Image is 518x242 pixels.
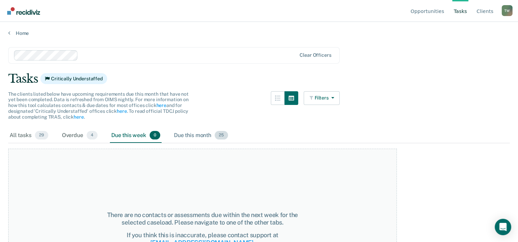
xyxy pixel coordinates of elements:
[304,91,340,105] button: Filters
[105,211,299,226] div: There are no contacts or assessments due within the next week for the selected caseload. Please n...
[8,72,510,86] div: Tasks
[117,108,127,114] a: here
[150,131,160,140] span: 0
[8,128,50,143] div: All tasks29
[87,131,98,140] span: 4
[495,219,511,235] div: Open Intercom Messenger
[300,52,331,58] div: Clear officers
[156,103,166,108] a: here
[74,114,84,120] a: here
[61,128,99,143] div: Overdue4
[8,30,510,36] a: Home
[502,5,513,16] div: T W
[8,91,189,120] span: The clients listed below have upcoming requirements due this month that have not yet been complet...
[40,73,107,84] span: Critically Understaffed
[35,131,48,140] span: 29
[110,128,162,143] div: Due this week0
[502,5,513,16] button: Profile dropdown button
[215,131,228,140] span: 25
[173,128,229,143] div: Due this month25
[7,7,40,15] img: Recidiviz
